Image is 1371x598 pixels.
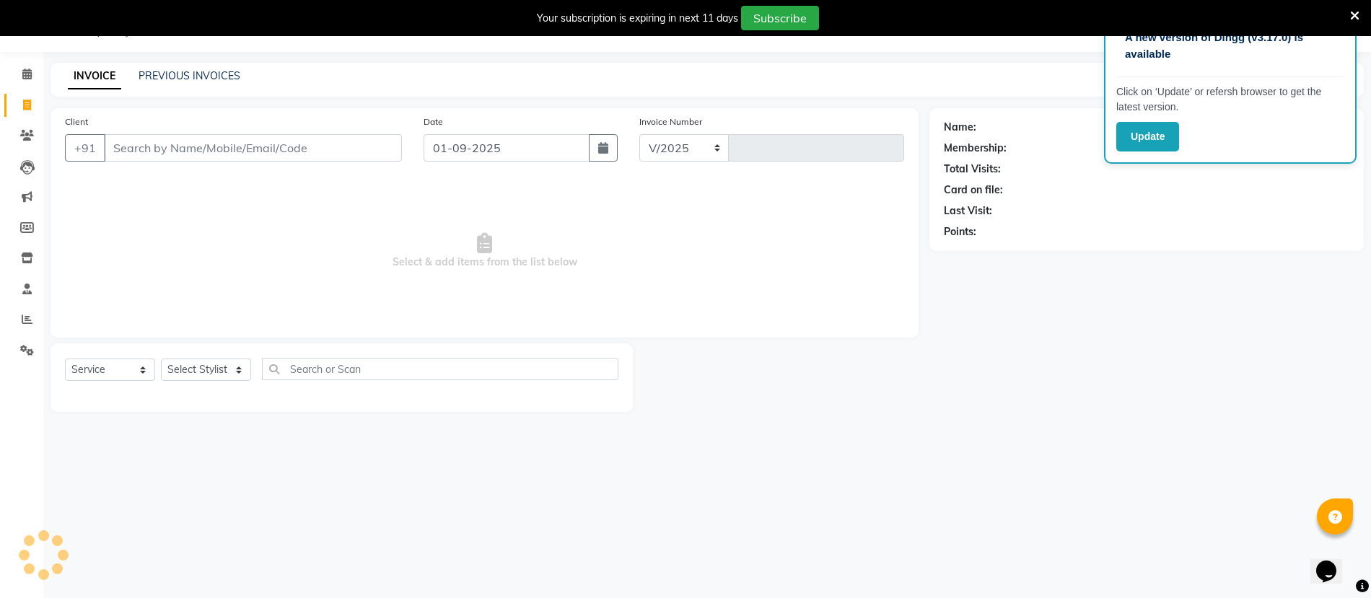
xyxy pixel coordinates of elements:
[65,134,105,162] button: +91
[1310,540,1357,584] iframe: chat widget
[944,162,1001,177] div: Total Visits:
[639,115,702,128] label: Invoice Number
[1125,30,1336,62] p: A new version of Dingg (v3.17.0) is available
[65,179,904,323] span: Select & add items from the list below
[944,224,976,239] div: Points:
[944,183,1003,198] div: Card on file:
[944,203,992,219] div: Last Visit:
[537,11,738,26] div: Your subscription is expiring in next 11 days
[104,134,402,162] input: Search by Name/Mobile/Email/Code
[1116,122,1179,151] button: Update
[262,358,618,380] input: Search or Scan
[944,141,1007,156] div: Membership:
[424,115,443,128] label: Date
[65,115,88,128] label: Client
[944,120,976,135] div: Name:
[1116,84,1344,115] p: Click on ‘Update’ or refersh browser to get the latest version.
[741,6,819,30] button: Subscribe
[139,69,240,82] a: PREVIOUS INVOICES
[68,63,121,89] a: INVOICE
